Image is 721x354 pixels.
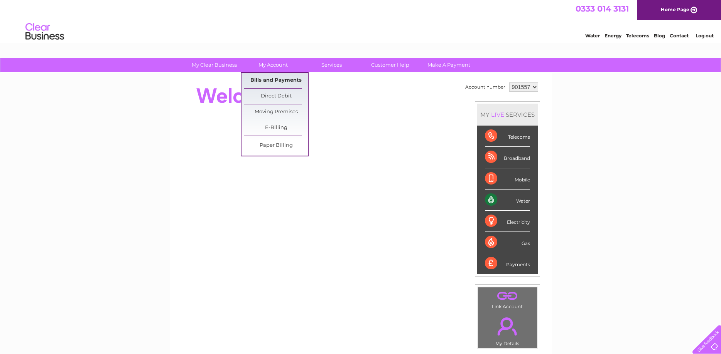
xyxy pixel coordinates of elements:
[417,58,481,72] a: Make A Payment
[490,111,506,118] div: LIVE
[485,232,530,253] div: Gas
[485,168,530,190] div: Mobile
[244,73,308,88] a: Bills and Payments
[463,81,507,94] td: Account number
[244,89,308,104] a: Direct Debit
[179,4,543,37] div: Clear Business is a trading name of Verastar Limited (registered in [GEOGRAPHIC_DATA] No. 3667643...
[604,33,621,39] a: Energy
[485,147,530,168] div: Broadband
[300,58,363,72] a: Services
[626,33,649,39] a: Telecoms
[182,58,246,72] a: My Clear Business
[670,33,689,39] a: Contact
[358,58,422,72] a: Customer Help
[241,58,305,72] a: My Account
[244,104,308,120] a: Moving Premises
[654,33,665,39] a: Blog
[485,126,530,147] div: Telecoms
[576,4,629,13] a: 0333 014 3131
[478,311,537,349] td: My Details
[244,120,308,136] a: E-Billing
[244,138,308,153] a: Paper Billing
[485,253,530,274] div: Payments
[477,104,538,126] div: MY SERVICES
[585,33,600,39] a: Water
[696,33,714,39] a: Log out
[485,211,530,232] div: Electricity
[25,20,64,44] img: logo.png
[485,190,530,211] div: Water
[480,289,535,303] a: .
[478,287,537,311] td: Link Account
[480,313,535,340] a: .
